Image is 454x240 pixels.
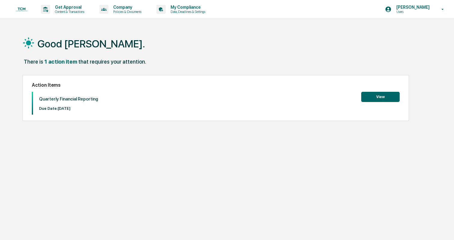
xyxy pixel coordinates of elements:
img: logo [14,7,29,12]
p: Content & Transactions [50,10,87,14]
p: Users [392,10,433,14]
div: 1 action item [44,58,77,65]
p: Policies & Documents [108,10,144,14]
p: Get Approval [50,5,87,10]
p: Due Date: [DATE] [39,106,98,111]
button: View [361,92,400,102]
p: [PERSON_NAME] [392,5,433,10]
h2: Action Items [32,82,400,88]
p: Quarterly Financial Reporting [39,96,98,102]
p: Data, Deadlines & Settings [166,10,208,14]
p: My Compliance [166,5,208,10]
a: View [361,94,400,99]
div: There is [24,58,43,65]
p: Company [108,5,144,10]
h1: Good [PERSON_NAME]. [38,38,145,50]
div: that requires your attention. [78,58,146,65]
